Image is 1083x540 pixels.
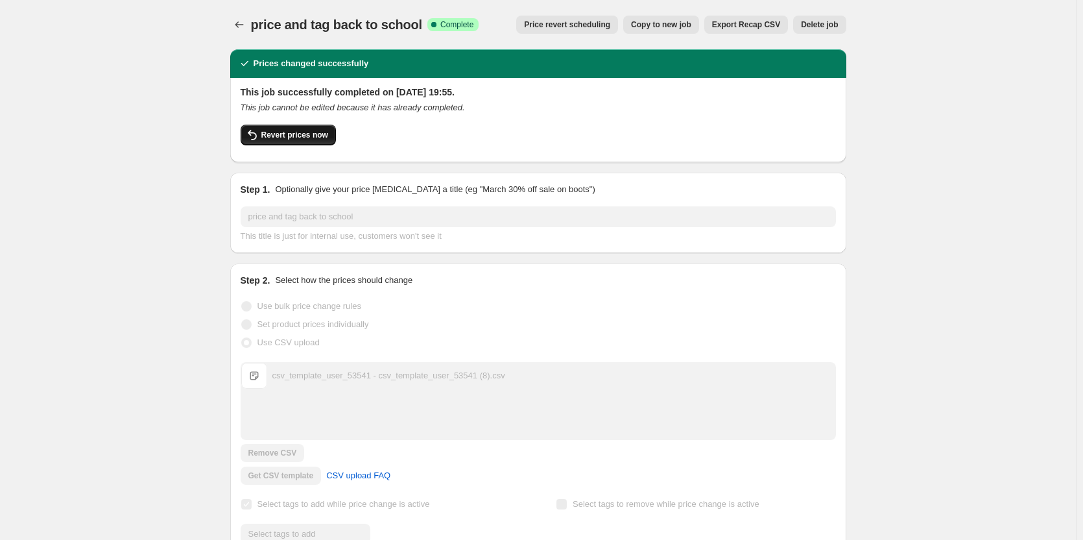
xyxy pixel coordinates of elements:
span: Export Recap CSV [712,19,780,30]
p: Select how the prices should change [275,274,412,287]
span: Use CSV upload [257,337,320,347]
span: Select tags to remove while price change is active [573,499,759,509]
h2: Prices changed successfully [254,57,369,70]
button: Export Recap CSV [704,16,788,34]
h2: Step 1. [241,183,270,196]
button: Price change jobs [230,16,248,34]
button: Delete job [793,16,846,34]
div: csv_template_user_53541 - csv_template_user_53541 (8).csv [272,369,505,382]
input: 30% off holiday sale [241,206,836,227]
button: Copy to new job [623,16,699,34]
span: Copy to new job [631,19,691,30]
h2: This job successfully completed on [DATE] 19:55. [241,86,836,99]
span: Price revert scheduling [524,19,610,30]
h2: Step 2. [241,274,270,287]
span: This title is just for internal use, customers won't see it [241,231,442,241]
span: Select tags to add while price change is active [257,499,430,509]
span: Revert prices now [261,130,328,140]
p: Optionally give your price [MEDICAL_DATA] a title (eg "March 30% off sale on boots") [275,183,595,196]
span: Complete [440,19,473,30]
span: Use bulk price change rules [257,301,361,311]
span: CSV upload FAQ [326,469,390,482]
button: Revert prices now [241,125,336,145]
span: Delete job [801,19,838,30]
span: Set product prices individually [257,319,369,329]
a: CSV upload FAQ [318,465,398,486]
i: This job cannot be edited because it has already completed. [241,103,465,112]
button: Price revert scheduling [516,16,618,34]
span: price and tag back to school [251,18,422,32]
